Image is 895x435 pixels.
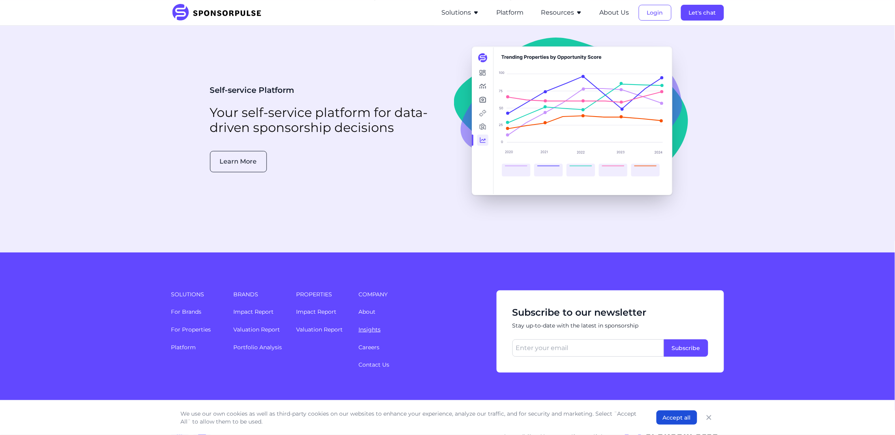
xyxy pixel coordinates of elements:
[296,326,343,333] a: Valuation Report
[639,5,672,21] button: Login
[171,308,202,315] a: For Brands
[358,308,375,315] a: About
[442,8,479,17] button: Solutions
[704,412,715,423] button: Close
[234,308,274,315] a: Impact Report
[171,326,211,333] a: For Properties
[358,326,381,333] a: Insights
[358,344,379,351] a: Careers
[171,290,224,298] span: Solutions
[210,85,295,95] span: Self-service Platform
[600,9,629,16] a: About Us
[681,9,724,16] a: Let's chat
[296,308,336,315] a: Impact Report
[639,9,672,16] a: Login
[171,344,196,351] a: Platform
[512,306,708,319] span: Subscribe to our newsletter
[512,322,708,330] span: Stay up-to-date with the latest in sponsorship
[657,411,697,425] button: Accept all
[210,105,438,136] h2: Your self-service platform for data-driven sponsorship decisions
[681,5,724,21] button: Let's chat
[234,290,287,298] span: Brands
[210,151,267,172] button: Learn More
[664,339,708,357] button: Subscribe
[358,361,389,368] a: Contact Us
[512,339,664,357] input: Enter your email
[541,8,582,17] button: Resources
[856,397,895,435] iframe: Chat Widget
[296,290,349,298] span: Properties
[210,158,267,165] a: Learn More
[600,8,629,17] button: About Us
[497,8,524,17] button: Platform
[497,9,524,16] a: Platform
[171,4,267,21] img: SponsorPulse
[234,344,282,351] a: Portfolio Analysis
[234,326,280,333] a: Valuation Report
[358,290,474,298] span: Company
[181,410,641,426] p: We use our own cookies as well as third-party cookies on our websites to enhance your experience,...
